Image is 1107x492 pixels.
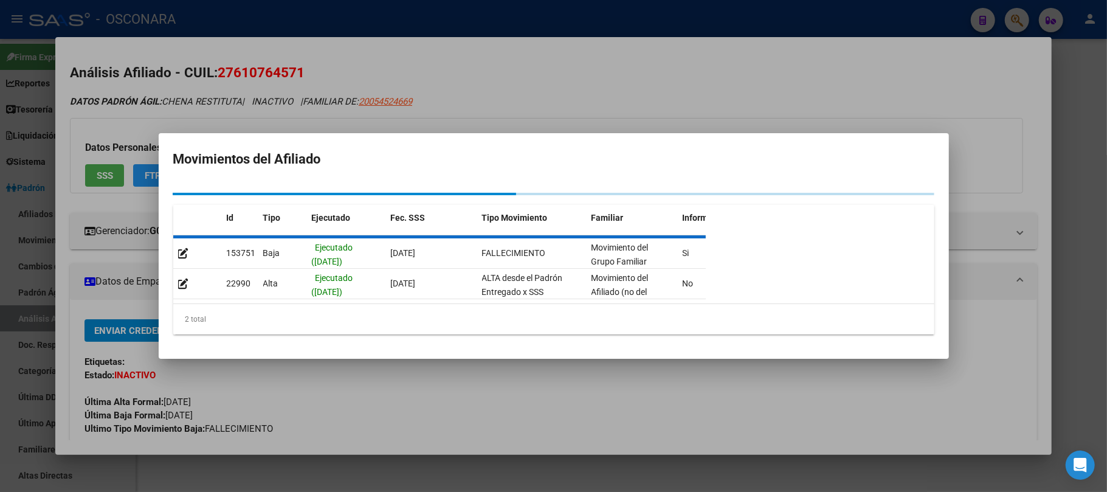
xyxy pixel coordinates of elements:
span: [DATE] [391,279,416,288]
div: Open Intercom Messenger [1066,451,1095,480]
span: Ejecutado [312,213,351,223]
datatable-header-cell: Ejecutado [307,205,386,231]
datatable-header-cell: Id [222,205,258,231]
span: Si [683,248,689,258]
span: Ejecutado ([DATE]) [312,243,353,266]
span: ALTA desde el Padrón Entregado x SSS [482,273,563,297]
datatable-header-cell: Familiar [587,205,678,231]
span: Tipo Movimiento [482,213,548,223]
span: Tipo [263,213,281,223]
span: [DATE] [391,248,416,258]
span: No [683,279,694,288]
span: 153751 [227,248,256,258]
span: FALLECIMIENTO [482,248,546,258]
datatable-header-cell: Tipo [258,205,307,231]
h2: Movimientos del Afiliado [173,148,934,171]
datatable-header-cell: Informable SSS [678,205,769,231]
div: 2 total [173,304,934,334]
datatable-header-cell: Tipo Movimiento [477,205,587,231]
datatable-header-cell: Fec. SSS [386,205,477,231]
span: 22990 [227,279,251,288]
span: Movimiento del Afiliado (no del grupo) [591,273,649,311]
span: Informable SSS [683,213,743,223]
span: Alta [263,279,278,288]
span: Fec. SSS [391,213,426,223]
span: Baja [263,248,280,258]
span: Id [227,213,234,223]
span: Ejecutado ([DATE]) [312,273,353,297]
span: Movimiento del Grupo Familiar [591,243,649,266]
span: Familiar [591,213,624,223]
